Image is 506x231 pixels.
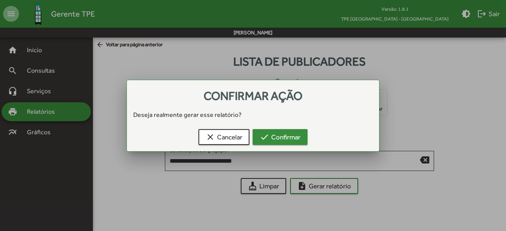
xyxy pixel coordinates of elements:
[198,129,249,145] button: Cancelar
[206,132,215,142] mat-icon: clear
[204,89,302,103] span: Confirmar ação
[127,110,379,120] div: Deseja realmente gerar esse relatório?
[260,130,300,144] span: Confirmar
[260,132,269,142] mat-icon: check
[206,130,242,144] span: Cancelar
[253,129,308,145] button: Confirmar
